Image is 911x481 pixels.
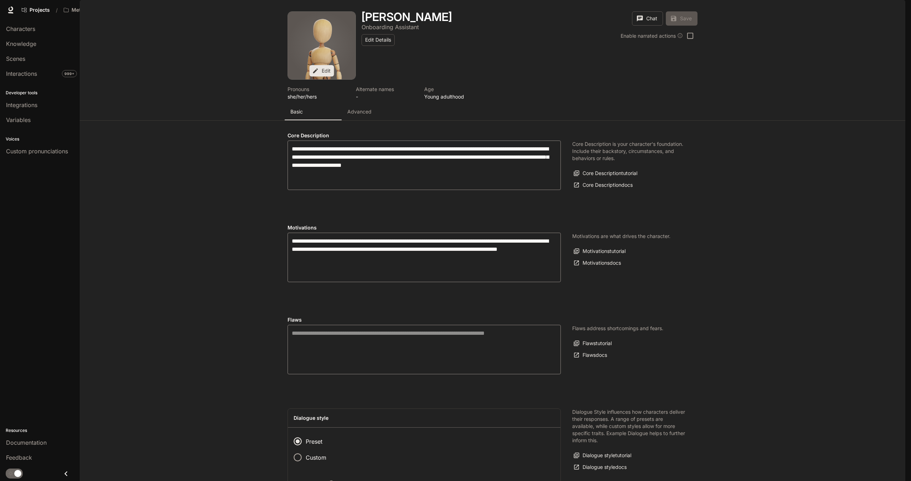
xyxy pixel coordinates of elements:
button: All workspaces [60,3,116,17]
button: Edit Details [362,34,395,46]
button: Open character details dialog [424,85,484,100]
p: Alternate names [356,85,416,93]
a: Motivationsdocs [572,257,623,269]
button: Open character details dialog [288,85,347,100]
button: Flawstutorial [572,338,614,349]
p: - [356,93,416,100]
button: Open character details dialog [362,11,452,23]
span: Custom [306,453,326,462]
a: Dialogue styledocs [572,461,628,473]
h4: Core Description [288,132,561,139]
div: Enable narrated actions [621,32,683,39]
a: Flawsdocs [572,349,609,361]
div: Flaws [288,325,561,374]
span: Projects [30,7,50,13]
a: Core Descriptiondocs [572,179,634,191]
button: Dialogue styletutorial [572,450,633,461]
p: Pronouns [288,85,347,93]
button: Edit [310,65,334,77]
p: Onboarding Assistant [362,23,419,31]
button: Motivationstutorial [572,245,627,257]
h1: [PERSON_NAME] [362,10,452,24]
h4: Motivations [288,224,561,231]
p: Basic [290,108,303,115]
h4: Dialogue style [294,414,555,422]
button: Open character details dialog [362,23,419,31]
p: MetalityVerse [72,7,105,13]
span: Preset [306,437,322,446]
p: Dialogue Style influences how characters deliver their responses. A range of presets are availabl... [572,408,686,444]
button: Open character details dialog [356,85,416,100]
p: Motivations are what drives the character. [572,233,670,240]
button: Chat [632,11,663,26]
button: Open character avatar dialog [288,12,356,79]
div: / [53,6,60,14]
a: Go to projects [19,3,53,17]
p: Advanced [347,108,372,115]
p: Age [424,85,484,93]
p: Young adulthood [424,93,484,100]
div: label [288,141,561,190]
button: Core Descriptiontutorial [572,168,639,179]
h4: Flaws [288,316,561,323]
p: Flaws address shortcomings and fears. [572,325,663,332]
div: Avatar image [288,12,356,79]
p: she/her/hers [288,93,347,100]
div: Dialogue style type [294,433,332,466]
p: Core Description is your character's foundation. Include their backstory, circumstances, and beha... [572,141,686,162]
